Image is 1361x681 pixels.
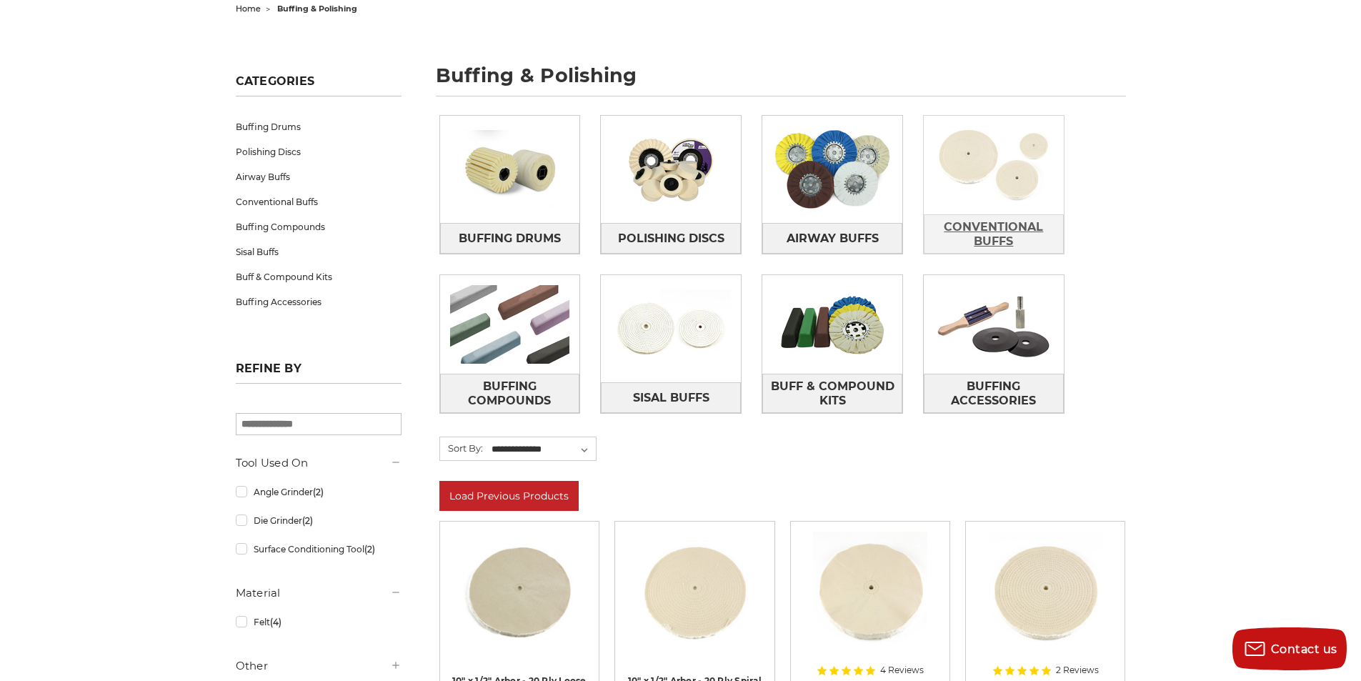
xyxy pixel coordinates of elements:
a: Felt [236,610,402,635]
a: Surface Conditioning Tool [236,537,402,562]
img: Airway Buffs [762,120,902,219]
a: Buffing Drums [236,114,402,139]
select: Sort By: [489,439,596,460]
span: (2) [364,544,375,555]
img: 10 inch extra thick 60 ply loose muslin cotton buffing wheel [813,532,927,646]
img: Polishing Discs [601,120,741,219]
img: Conventional Buffs [924,116,1064,214]
span: buffing & polishing [277,4,357,14]
h5: Other [236,657,402,675]
a: 10" x 1/2" Arbor - 60 Ply Spiral Sewn Muslin Buffing Wheel [976,532,1115,670]
a: Buffing Compounds [440,374,580,413]
a: Buff & Compound Kits [236,264,402,289]
img: 10" x 1/2" arbor hole cotton loose buffing wheel 20 ply [462,532,577,646]
span: Buffing Drums [459,227,561,251]
a: Airway Buffs [236,164,402,189]
a: 10 inch buffing wheel spiral sewn 20 ply [625,532,764,670]
span: Buffing Compounds [441,374,579,413]
a: Polishing Discs [601,223,741,254]
span: Buff & Compound Kits [763,374,902,413]
a: 10 inch extra thick 60 ply loose muslin cotton buffing wheel [801,532,939,670]
img: 10 inch buffing wheel spiral sewn 20 ply [637,532,752,646]
img: 10" x 1/2" Arbor - 60 Ply Spiral Sewn Muslin Buffing Wheel [988,532,1102,646]
span: Airway Buffs [787,227,879,251]
a: Buffing Accessories [924,374,1064,413]
button: Load Previous Products [439,481,579,511]
label: Sort By: [440,437,483,459]
img: Buffing Accessories [924,275,1064,374]
a: Buffing Compounds [236,214,402,239]
span: Polishing Discs [618,227,724,251]
span: (2) [302,515,313,526]
a: Die Grinder [236,508,402,533]
span: (4) [270,617,281,627]
h1: buffing & polishing [436,66,1126,96]
a: home [236,4,261,14]
img: Buffing Drums [440,120,580,219]
h5: Tool Used On [236,454,402,472]
a: Polishing Discs [236,139,402,164]
span: Sisal Buffs [633,386,709,410]
a: Conventional Buffs [236,189,402,214]
span: 2 Reviews [1056,666,1099,675]
a: Buffing Drums [440,223,580,254]
a: Angle Grinder [236,479,402,504]
h5: Categories [236,74,402,96]
a: Sisal Buffs [601,382,741,413]
a: Conventional Buffs [924,214,1064,254]
button: Contact us [1232,627,1347,670]
span: 4 Reviews [880,666,924,675]
a: Airway Buffs [762,223,902,254]
img: Sisal Buffs [601,279,741,378]
a: Sisal Buffs [236,239,402,264]
h5: Refine by [236,362,402,384]
img: Buff & Compound Kits [762,275,902,374]
a: Buff & Compound Kits [762,374,902,413]
span: Contact us [1271,642,1337,656]
a: Buffing Accessories [236,289,402,314]
span: (2) [313,487,324,497]
img: Buffing Compounds [440,275,580,374]
a: 10" x 1/2" arbor hole cotton loose buffing wheel 20 ply [450,532,589,670]
h5: Material [236,585,402,602]
span: Conventional Buffs [924,215,1063,254]
span: Buffing Accessories [924,374,1063,413]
